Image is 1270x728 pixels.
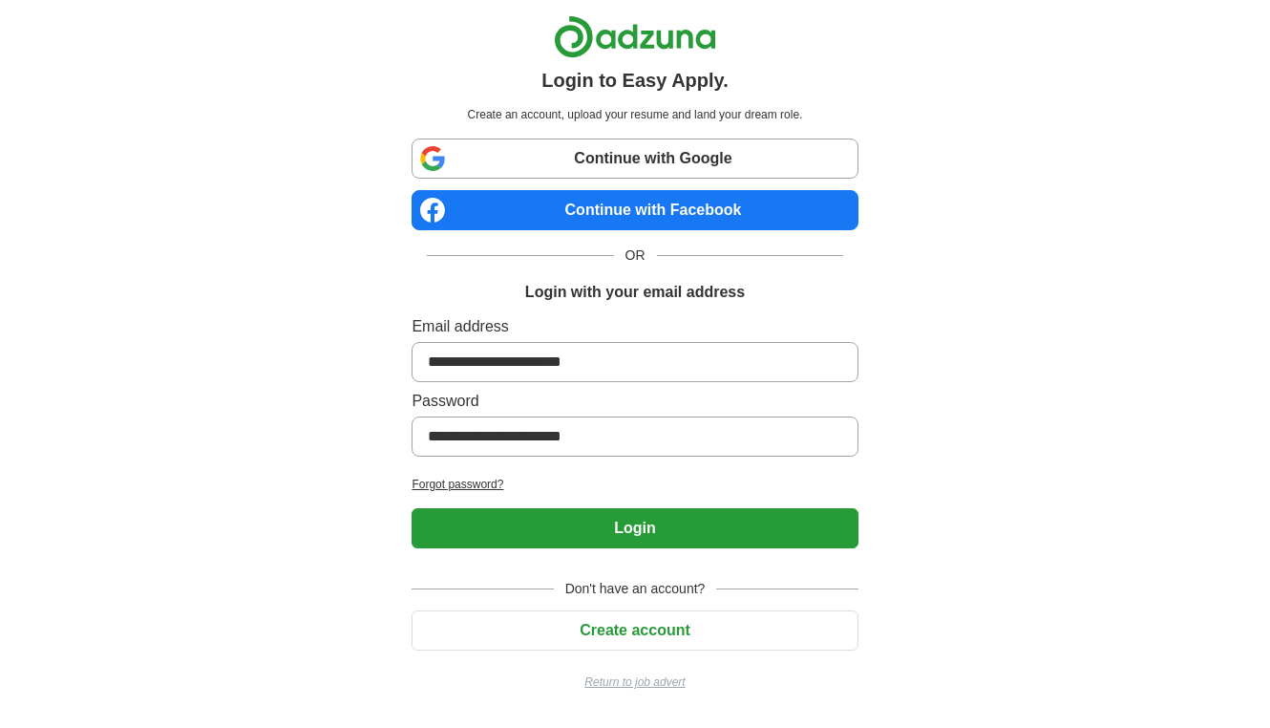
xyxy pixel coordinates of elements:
label: Email address [412,315,857,338]
label: Password [412,390,857,413]
a: Create account [412,622,857,638]
span: OR [614,246,657,266]
img: Adzuna logo [554,15,716,58]
a: Continue with Facebook [412,190,857,230]
h1: Login to Easy Apply. [541,66,729,95]
p: Create an account, upload your resume and land your dream role. [415,106,854,123]
span: Don't have an account? [554,579,717,599]
button: Create account [412,610,857,651]
a: Continue with Google [412,139,857,179]
a: Forgot password? [412,476,857,493]
h1: Login with your email address [525,281,745,304]
button: Login [412,508,857,548]
a: Return to job advert [412,674,857,691]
